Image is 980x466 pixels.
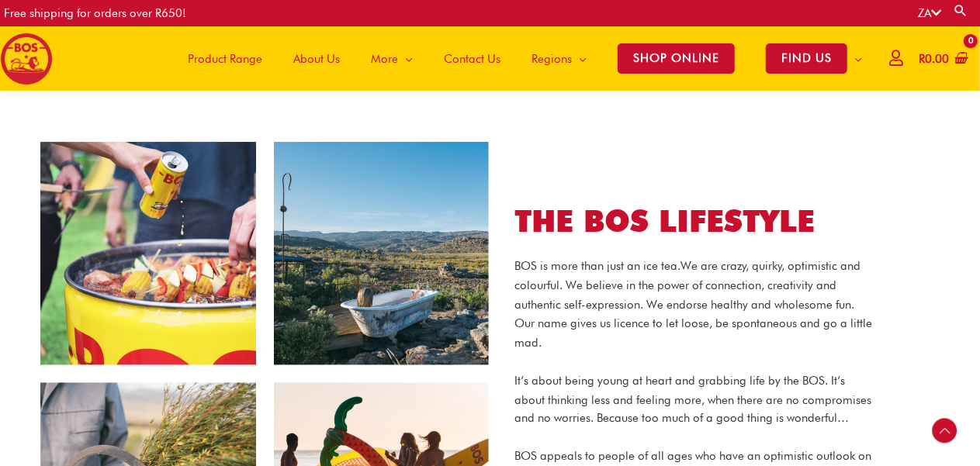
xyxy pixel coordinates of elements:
span: About Us [293,36,340,82]
a: Regions [516,26,602,91]
a: View Shopping Cart, empty [916,42,968,77]
a: ZA [918,6,941,20]
span: Contact Us [444,36,500,82]
span: Product Range [188,36,262,82]
span: R [919,52,925,66]
span: Regions [532,36,572,82]
a: Contact Us [428,26,516,91]
bdi: 0.00 [919,52,949,66]
span: FIND US [766,43,847,74]
nav: Site Navigation [161,26,878,91]
p: It’s about being young at heart and grabbing life by the BOS. It’s about thinking less and feelin... [515,371,873,429]
span: More [371,36,398,82]
span: SHOP ONLINE [618,43,735,74]
p: BOS is more than just an ice tea. We are crazy, quirky, optimistic and colourful. We believe in t... [515,257,873,353]
a: Search button [953,3,968,18]
a: About Us [278,26,355,91]
a: Product Range [172,26,278,91]
a: More [355,26,428,91]
a: SHOP ONLINE [602,26,750,91]
h2: THE BOS LIFESTYLE [515,202,873,241]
